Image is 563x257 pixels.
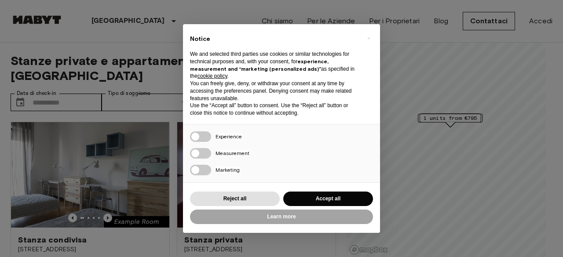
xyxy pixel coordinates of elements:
[190,210,373,224] button: Learn more
[190,80,359,102] p: You can freely give, deny, or withdraw your consent at any time by accessing the preferences pane...
[216,150,249,156] span: Measurement
[190,58,329,72] strong: experience, measurement and “marketing (personalized ads)”
[216,167,240,173] span: Marketing
[190,192,280,206] button: Reject all
[362,31,376,45] button: Close this notice
[367,33,370,43] span: ×
[216,133,242,140] span: Experience
[190,51,359,80] p: We and selected third parties use cookies or similar technologies for technical purposes and, wit...
[190,35,359,43] h2: Notice
[190,102,359,117] p: Use the “Accept all” button to consent. Use the “Reject all” button or close this notice to conti...
[197,73,227,79] a: cookie policy
[283,192,373,206] button: Accept all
